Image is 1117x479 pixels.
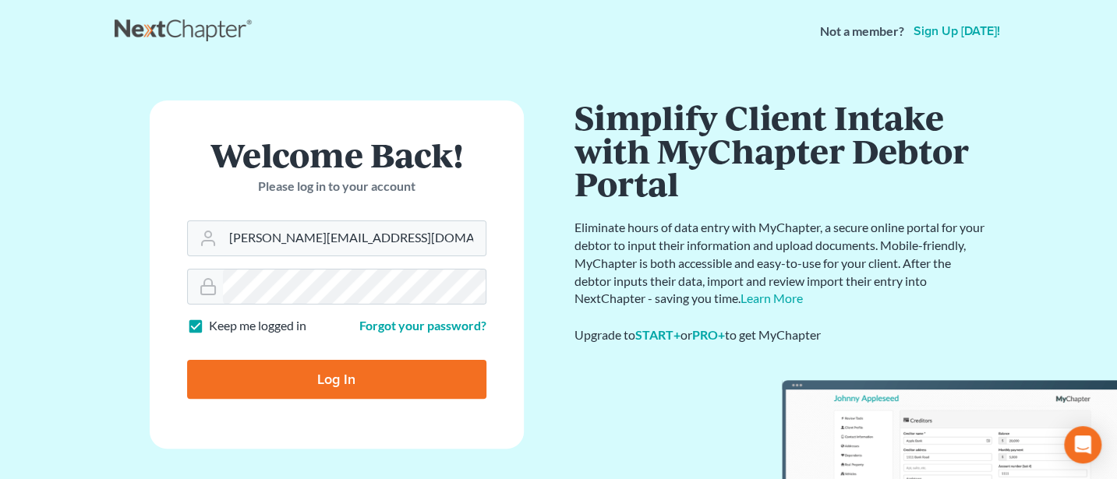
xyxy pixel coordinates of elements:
input: Log In [187,360,486,399]
strong: Not a member? [820,23,904,41]
h1: Simplify Client Intake with MyChapter Debtor Portal [574,100,988,200]
input: Email Address [223,221,486,255]
a: Forgot your password? [359,318,486,333]
label: Keep me logged in [209,317,306,335]
a: Sign up [DATE]! [910,25,1003,37]
a: Learn More [741,291,803,305]
h1: Welcome Back! [187,138,486,171]
p: Please log in to your account [187,178,486,195]
p: Eliminate hours of data entry with MyChapter, a secure online portal for your debtor to input the... [574,219,988,308]
div: Upgrade to or to get MyChapter [574,326,988,344]
a: PRO+ [692,327,725,342]
a: START+ [635,327,680,342]
div: Open Intercom Messenger [1064,426,1101,463]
